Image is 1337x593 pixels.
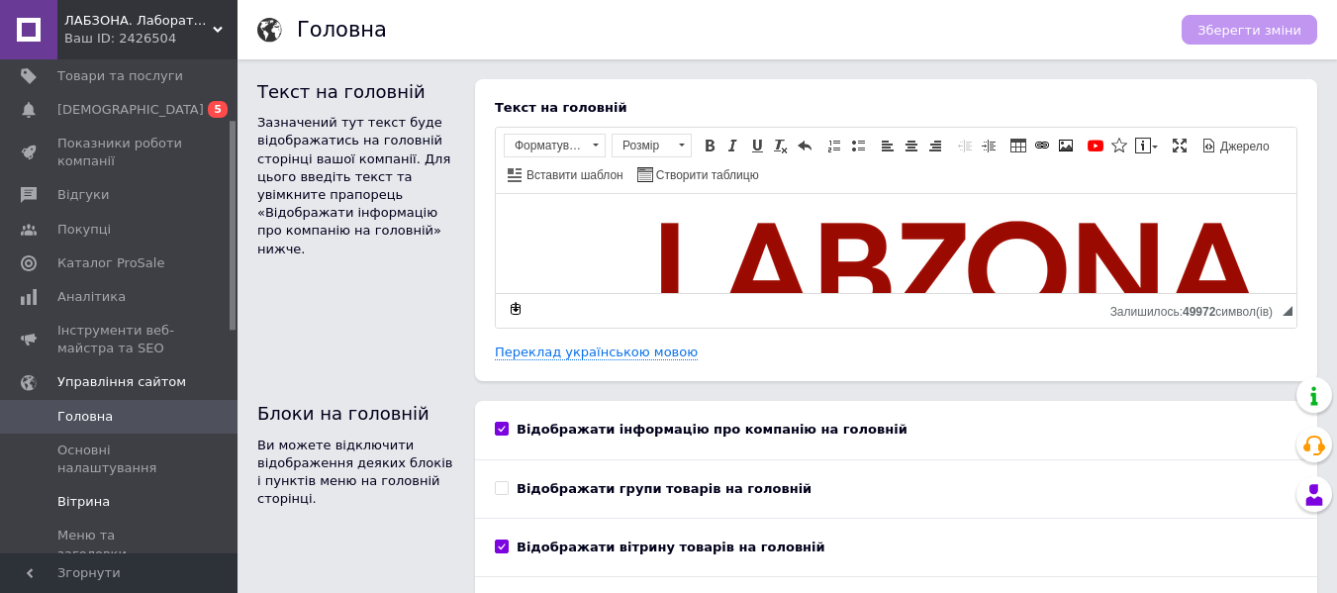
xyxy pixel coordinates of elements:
span: Розмір [613,135,672,156]
span: Каталог ProSale [57,254,164,272]
span: Інструменти веб-майстра та SEO [57,322,183,357]
span: Форматування [505,135,586,156]
b: Відображати групи товарів на головній [517,481,812,496]
span: Основні налаштування [57,442,183,477]
a: Збільшити відступ [978,135,1000,156]
a: Створити таблицю [634,163,762,185]
a: Вставити/видалити нумерований список [823,135,845,156]
div: Текст на головній [495,99,1297,117]
b: Відображати вітрину товарів на головній [517,540,825,554]
a: Переклад українською мовою [495,345,698,360]
h2: Блоки на головній [257,401,455,426]
span: Головна [57,408,113,426]
a: Форматування [504,134,606,157]
a: Вставити іконку [1108,135,1130,156]
span: Управління сайтом [57,373,186,391]
span: 5 [208,101,228,118]
iframe: Редактор, E23A2B0D-D2D9-42C1-8D7E-5B63F334761E [496,194,1296,293]
a: Вставити/Редагувати посилання (Ctrl+L) [1031,135,1053,156]
a: Зменшити відступ [954,135,976,156]
a: Підкреслений (Ctrl+U) [746,135,768,156]
span: Показники роботи компанії [57,135,183,170]
a: Зображення [1055,135,1077,156]
h1: Головна [297,18,387,42]
b: Відображати інформацію про компанію на головній [517,422,907,437]
div: Кiлькiсть символiв [1110,300,1283,319]
span: 49972 [1183,305,1215,319]
div: Ваш ID: 2426504 [64,30,238,48]
a: Вставити/видалити маркований список [847,135,869,156]
span: Потягніть для зміни розмірів [1283,306,1292,316]
span: Товари та послуги [57,67,183,85]
a: Вставити повідомлення [1132,135,1161,156]
span: Вітрина [57,493,110,511]
a: По центру [901,135,922,156]
a: Курсив (Ctrl+I) [722,135,744,156]
span: Відгуки [57,186,109,204]
body: Редактор, E23A2B0D-D2D9-42C1-8D7E-5B63F334761E [20,20,781,253]
span: Меню та заголовки [57,527,183,562]
a: Видалити форматування [770,135,792,156]
p: Зазначений тут текст буде відображатись на головній сторінці вашої компанії. Для цього введіть те... [257,114,455,258]
span: Вставити шаблон [524,167,623,184]
span: ЛАБЗОНА. Лабораторне обладнання. Ремонт ваг та приладів [64,12,213,30]
a: Жирний (Ctrl+B) [699,135,720,156]
span: [DEMOGRAPHIC_DATA] [57,101,204,119]
a: Максимізувати [1169,135,1191,156]
h2: Текст на головній [257,79,455,104]
span: Створити таблицю [653,167,759,184]
a: По правому краю [924,135,946,156]
span: Джерело [1217,139,1270,155]
a: Джерело [1198,135,1273,156]
a: Повернути (Ctrl+Z) [794,135,815,156]
p: Ви можете відключити відображення деяких блоків і пунктів меню на головній сторінці. [257,437,455,509]
a: Додати відео з YouTube [1085,135,1106,156]
a: По лівому краю [877,135,899,156]
a: Зробити резервну копію зараз [505,298,526,320]
a: Розмір [612,134,692,157]
a: Вставити шаблон [505,163,626,185]
span: Аналітика [57,288,126,306]
span: Покупці [57,221,111,239]
a: Таблиця [1007,135,1029,156]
